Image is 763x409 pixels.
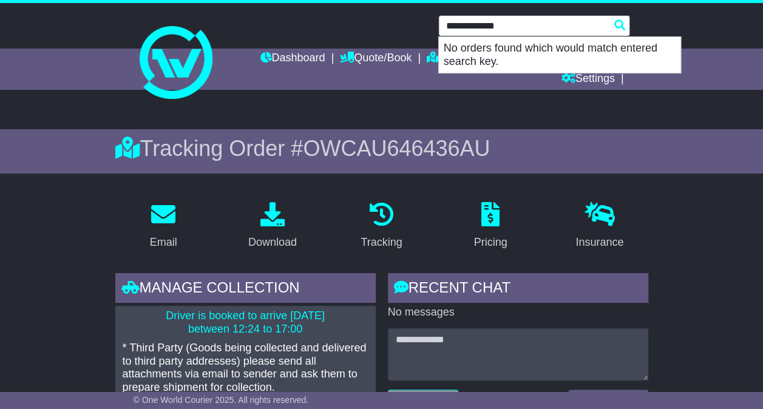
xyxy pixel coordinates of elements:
[123,309,368,336] p: Driver is booked to arrive [DATE] between 12:24 to 17:00
[150,234,177,251] div: Email
[474,234,507,251] div: Pricing
[439,37,680,73] p: No orders found which would match entered search key.
[303,136,490,161] span: OWCAU646436AU
[240,198,305,255] a: Download
[260,49,325,69] a: Dashboard
[466,198,515,255] a: Pricing
[123,342,368,394] p: * Third Party (Goods being collected and delivered to third party addresses) please send all atta...
[361,234,402,251] div: Tracking
[142,198,185,255] a: Email
[575,234,623,251] div: Insurance
[388,273,648,306] div: RECENT CHAT
[248,234,297,251] div: Download
[134,395,309,405] span: © One World Courier 2025. All rights reserved.
[340,49,412,69] a: Quote/Book
[568,198,631,255] a: Insurance
[388,306,648,319] p: No messages
[115,135,648,161] div: Tracking Order #
[353,198,410,255] a: Tracking
[561,69,615,90] a: Settings
[427,49,480,69] a: Tracking
[115,273,376,306] div: Manage collection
